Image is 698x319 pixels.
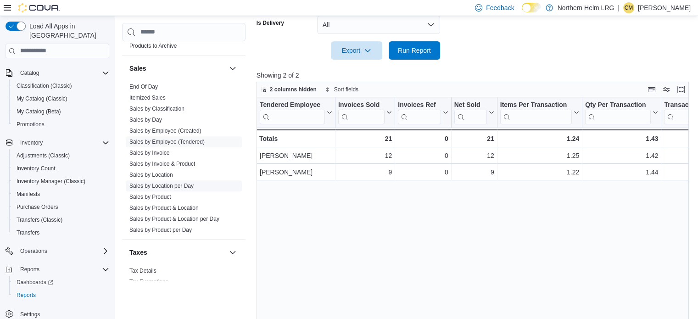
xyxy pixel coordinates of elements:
a: Reports [13,290,39,301]
a: Purchase Orders [13,201,62,213]
span: Sales by Invoice [129,149,169,157]
div: 9 [454,167,494,178]
a: Promotions [13,119,48,130]
a: Dashboards [13,277,57,288]
span: Dashboards [17,279,53,286]
span: Sales by Product & Location per Day [129,215,219,223]
span: Reports [20,266,39,273]
button: Taxes [129,248,225,257]
div: 1.43 [585,133,658,144]
button: Inventory Manager (Classic) [9,175,113,188]
button: Transfers (Classic) [9,213,113,226]
span: Manifests [17,190,40,198]
div: Net Sold [454,101,486,109]
span: Sales by Employee (Tendered) [129,138,205,146]
a: Manifests [13,189,44,200]
span: Purchase Orders [13,201,109,213]
button: Export [331,41,382,60]
span: Adjustments (Classic) [17,152,70,159]
button: Run Report [389,41,440,60]
span: Manifests [13,189,109,200]
span: My Catalog (Classic) [17,95,67,102]
div: 1.44 [585,167,658,178]
a: Classification (Classic) [13,80,76,91]
button: Items Per Transaction [500,101,579,124]
button: 2 columns hidden [257,84,320,95]
div: 1.22 [500,167,580,178]
button: Sales [227,63,238,74]
span: Inventory Manager (Classic) [13,176,109,187]
a: Sales by Location per Day [129,183,194,189]
button: Invoices Ref [398,101,448,124]
p: [PERSON_NAME] [638,2,691,13]
button: Reports [17,264,43,275]
button: Promotions [9,118,113,131]
span: Reports [17,291,36,299]
button: Purchase Orders [9,201,113,213]
div: 1.24 [500,133,579,144]
span: My Catalog (Beta) [17,108,61,115]
span: Inventory Manager (Classic) [17,178,85,185]
h3: Sales [129,64,146,73]
div: 1.25 [500,150,580,161]
a: Sales by Employee (Tendered) [129,139,205,145]
div: Sales [122,81,246,239]
input: Dark Mode [522,3,541,12]
button: Display options [661,84,672,95]
button: Reports [2,263,113,276]
button: My Catalog (Classic) [9,92,113,105]
span: Classification (Classic) [13,80,109,91]
div: [PERSON_NAME] [260,150,332,161]
button: Inventory [17,137,46,148]
span: Settings [20,311,40,318]
span: Transfers (Classic) [13,214,109,225]
img: Cova [18,3,60,12]
span: Dashboards [13,277,109,288]
span: Classification (Classic) [17,82,72,90]
p: | [618,2,620,13]
a: Inventory Count [13,163,59,174]
span: Transfers (Classic) [17,216,62,224]
span: Operations [17,246,109,257]
a: Sales by Product per Day [129,227,192,233]
span: Catalog [20,69,39,77]
button: Sales [129,64,225,73]
div: Totals [259,133,332,144]
button: Keyboard shortcuts [646,84,657,95]
span: 2 columns hidden [270,86,317,93]
a: My Catalog (Classic) [13,93,71,104]
span: Inventory Count [13,163,109,174]
button: Tendered Employee [260,101,332,124]
span: Sales by Employee (Created) [129,127,201,134]
span: Purchase Orders [17,203,58,211]
button: Adjustments (Classic) [9,149,113,162]
span: My Catalog (Beta) [13,106,109,117]
button: Inventory [2,136,113,149]
button: Inventory Count [9,162,113,175]
div: Tendered Employee [260,101,325,109]
div: 0 [398,133,448,144]
a: Transfers [13,227,43,238]
div: 21 [338,133,392,144]
div: Qty Per Transaction [585,101,651,109]
button: Catalog [17,67,43,78]
div: Invoices Ref [398,101,441,109]
button: My Catalog (Beta) [9,105,113,118]
span: Sales by Location per Day [129,182,194,190]
span: Dark Mode [522,12,522,13]
button: Qty Per Transaction [585,101,658,124]
a: End Of Day [129,84,158,90]
span: Run Report [398,46,431,55]
a: Sales by Day [129,117,162,123]
p: Northern Helm LRG [558,2,614,13]
span: Reports [17,264,109,275]
div: Invoices Ref [398,101,441,124]
span: Catalog [17,67,109,78]
a: Itemized Sales [129,95,166,101]
a: Sales by Product [129,194,171,200]
h3: Taxes [129,248,147,257]
button: Invoices Sold [338,101,392,124]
